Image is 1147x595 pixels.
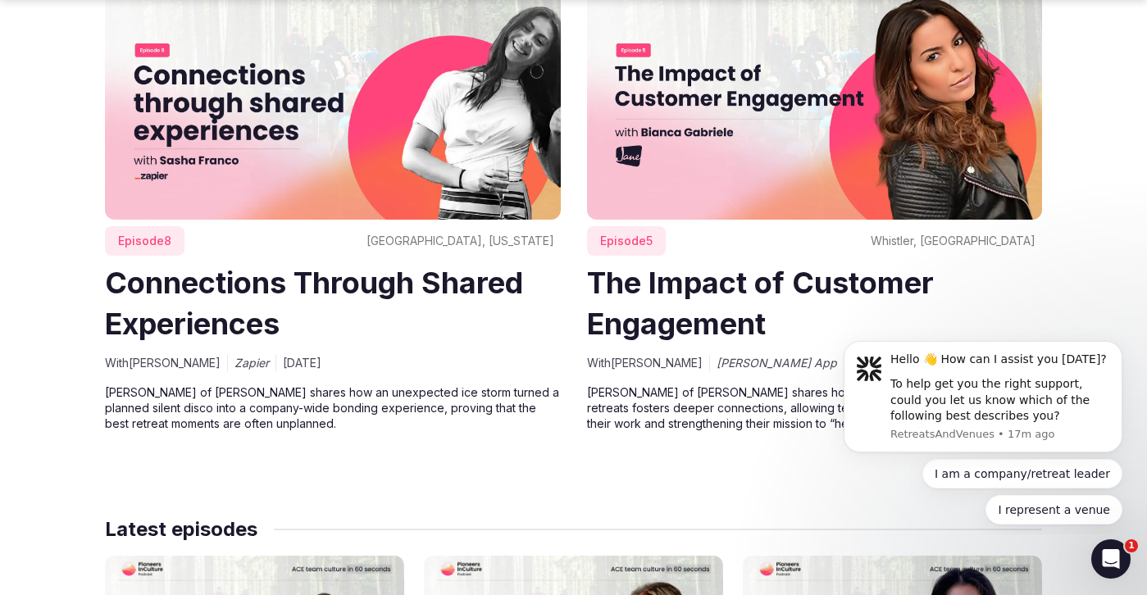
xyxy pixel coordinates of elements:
span: Episode 5 [587,226,666,256]
span: Episode 8 [105,226,184,256]
h2: Latest episodes [105,516,257,543]
span: [GEOGRAPHIC_DATA], [US_STATE] [366,233,554,249]
p: [PERSON_NAME] of [PERSON_NAME] shares how inviting customers to company retreats fosters deeper c... [587,384,1043,432]
span: Zapier [234,355,269,371]
a: Connections Through Shared Experiences [105,265,523,342]
span: With [PERSON_NAME] [105,355,221,371]
p: [PERSON_NAME] of [PERSON_NAME] shares how an unexpected ice storm turned a planned silent disco i... [105,384,561,432]
span: With [PERSON_NAME] [587,355,703,371]
a: The Impact of Customer Engagement [587,265,934,342]
span: [PERSON_NAME] App [717,355,837,371]
iframe: Intercom notifications message [819,326,1147,534]
span: Whistler, [GEOGRAPHIC_DATA] [871,233,1035,249]
span: 1 [1125,539,1138,552]
iframe: Intercom live chat [1091,539,1131,579]
span: [DATE] [283,355,321,371]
